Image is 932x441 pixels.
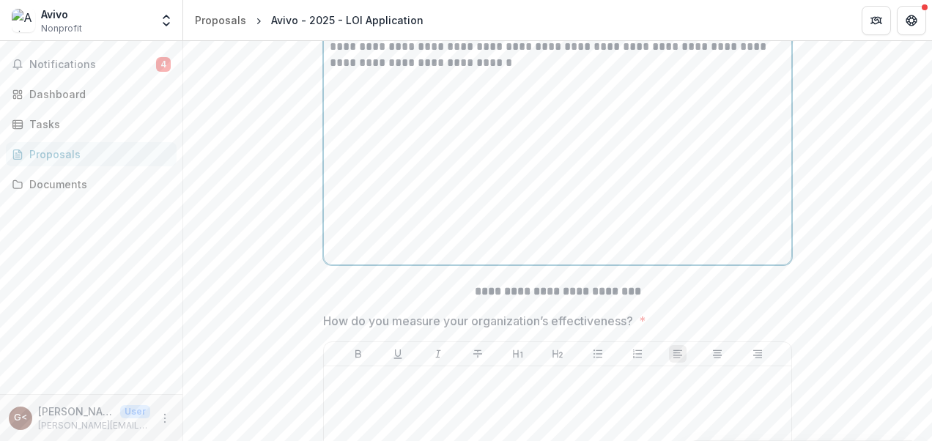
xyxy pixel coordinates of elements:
button: Notifications4 [6,53,177,76]
button: Align Left [669,345,687,363]
button: Italicize [429,345,447,363]
button: Heading 2 [549,345,566,363]
button: Get Help [897,6,926,35]
p: [PERSON_NAME] <[PERSON_NAME][EMAIL_ADDRESS][PERSON_NAME][DOMAIN_NAME]> [38,404,114,419]
span: Notifications [29,59,156,71]
div: Avivo - 2025 - LOI Application [271,12,424,28]
a: Dashboard [6,82,177,106]
p: How do you measure your organization’s effectiveness? [323,312,633,330]
a: Tasks [6,112,177,136]
button: Open entity switcher [156,6,177,35]
button: More [156,409,174,427]
button: Ordered List [629,345,646,363]
a: Proposals [6,142,177,166]
div: Avivo [41,7,82,22]
nav: breadcrumb [189,10,429,31]
button: Align Center [709,345,726,363]
div: Tasks [29,116,165,132]
button: Partners [862,6,891,35]
button: Heading 1 [509,345,527,363]
a: Documents [6,172,177,196]
div: Documents [29,177,165,192]
div: Gregg Bell <gregg.bell@avivomn.org> [14,413,27,423]
span: 4 [156,57,171,72]
a: Proposals [189,10,252,31]
button: Underline [389,345,407,363]
button: Align Right [749,345,766,363]
span: Nonprofit [41,22,82,35]
button: Bullet List [589,345,607,363]
button: Bold [349,345,367,363]
div: Dashboard [29,86,165,102]
p: [PERSON_NAME][EMAIL_ADDRESS][PERSON_NAME][DOMAIN_NAME] [38,419,150,432]
button: Strike [469,345,487,363]
img: Avivo [12,9,35,32]
p: User [120,405,150,418]
div: Proposals [195,12,246,28]
div: Proposals [29,147,165,162]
